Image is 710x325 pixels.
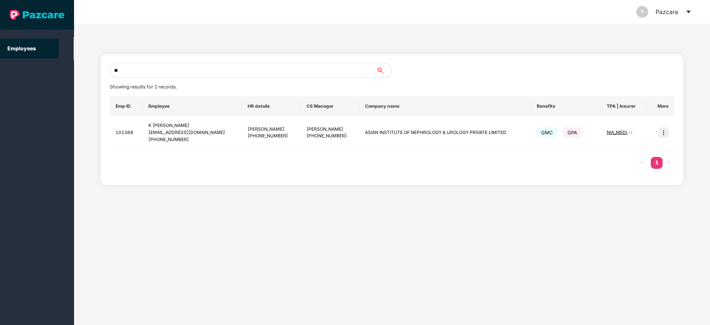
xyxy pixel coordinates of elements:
[537,127,557,138] span: GMC
[376,63,392,78] button: search
[301,96,359,116] th: CS Manager
[663,157,674,169] li: Next Page
[148,122,236,129] div: K [PERSON_NAME]
[636,157,648,169] li: Previous Page
[686,9,691,15] span: caret-down
[148,129,236,136] div: [EMAIL_ADDRESS][DOMAIN_NAME]
[601,96,646,116] th: TPA | Insurer
[359,96,531,116] th: Company name
[628,130,633,135] span: + 1
[242,96,300,116] th: HR details
[663,157,674,169] button: right
[666,160,671,165] span: right
[658,127,669,138] img: icon
[563,127,582,138] span: GPA
[607,130,628,135] span: NIA_MEDI
[248,133,294,140] div: [PHONE_NUMBER]
[110,96,143,116] th: Emp ID
[641,6,644,18] span: P
[110,116,143,150] td: 101368
[636,157,648,169] button: left
[248,126,294,133] div: [PERSON_NAME]
[359,116,531,150] td: ASIAN INSTITUTE OF NEPHROLOGY & UROLOGY PRIVATE LIMITED
[651,157,663,169] li: 1
[7,45,36,51] a: Employees
[646,96,674,116] th: More
[651,157,663,168] a: 1
[307,126,353,133] div: [PERSON_NAME]
[640,160,644,165] span: left
[148,136,236,143] div: [PHONE_NUMBER]
[376,67,391,73] span: search
[110,84,177,90] span: Showing results for 1 records.
[143,96,242,116] th: Employee
[307,133,353,140] div: [PHONE_NUMBER]
[531,96,600,116] th: Benefits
